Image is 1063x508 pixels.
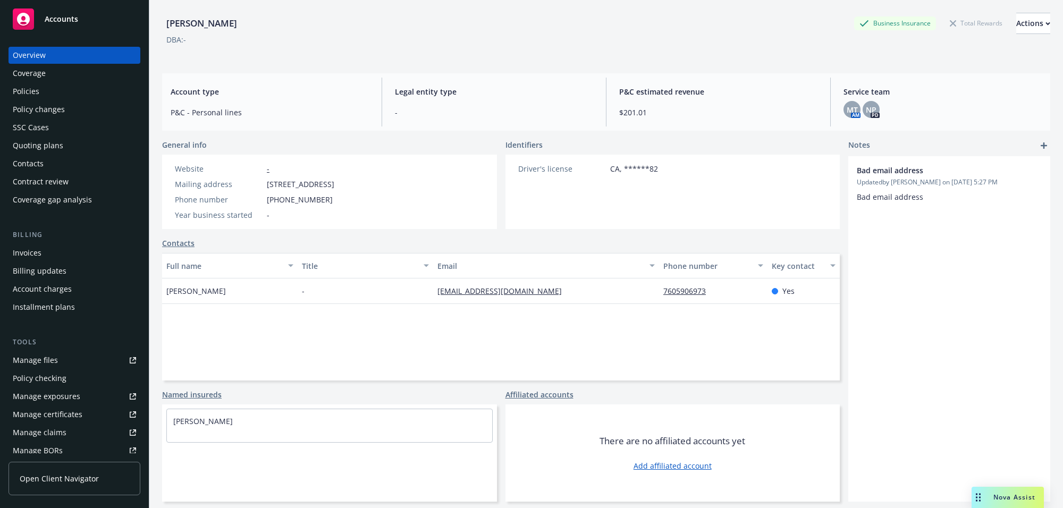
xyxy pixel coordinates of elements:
[9,191,140,208] a: Coverage gap analysis
[9,83,140,100] a: Policies
[9,244,140,261] a: Invoices
[9,337,140,348] div: Tools
[13,388,80,405] div: Manage exposures
[175,179,263,190] div: Mailing address
[433,253,659,278] button: Email
[772,260,824,272] div: Key contact
[9,424,140,441] a: Manage claims
[162,16,241,30] div: [PERSON_NAME]
[267,179,334,190] span: [STREET_ADDRESS]
[9,442,140,459] a: Manage BORs
[634,460,712,471] a: Add affiliated account
[13,137,63,154] div: Quoting plans
[162,238,195,249] a: Contacts
[854,16,936,30] div: Business Insurance
[166,260,282,272] div: Full name
[944,16,1008,30] div: Total Rewards
[13,191,92,208] div: Coverage gap analysis
[13,281,72,298] div: Account charges
[13,352,58,369] div: Manage files
[13,406,82,423] div: Manage certificates
[13,119,49,136] div: SSC Cases
[302,260,417,272] div: Title
[659,253,767,278] button: Phone number
[663,260,752,272] div: Phone number
[767,253,840,278] button: Key contact
[13,47,46,64] div: Overview
[663,286,714,296] a: 7605906973
[302,285,305,297] span: -
[13,65,46,82] div: Coverage
[9,155,140,172] a: Contacts
[171,107,369,118] span: P&C - Personal lines
[45,15,78,23] span: Accounts
[13,299,75,316] div: Installment plans
[972,487,1044,508] button: Nova Assist
[171,86,369,97] span: Account type
[9,406,140,423] a: Manage certificates
[847,104,858,115] span: MT
[9,173,140,190] a: Contract review
[848,156,1050,211] div: Bad email addressUpdatedby [PERSON_NAME] on [DATE] 5:27 PMBad email address
[298,253,433,278] button: Title
[9,388,140,405] a: Manage exposures
[13,424,66,441] div: Manage claims
[9,263,140,280] a: Billing updates
[857,192,923,202] span: Bad email address
[13,101,65,118] div: Policy changes
[9,47,140,64] a: Overview
[9,281,140,298] a: Account charges
[1037,139,1050,152] a: add
[866,104,876,115] span: NP
[600,435,745,447] span: There are no affiliated accounts yet
[437,260,643,272] div: Email
[162,139,207,150] span: General info
[13,244,41,261] div: Invoices
[857,177,1042,187] span: Updated by [PERSON_NAME] on [DATE] 5:27 PM
[505,389,573,400] a: Affiliated accounts
[166,34,186,45] div: DBA: -
[13,442,63,459] div: Manage BORs
[993,493,1035,502] span: Nova Assist
[175,163,263,174] div: Website
[13,173,69,190] div: Contract review
[9,65,140,82] a: Coverage
[782,285,795,297] span: Yes
[518,163,606,174] div: Driver's license
[9,352,140,369] a: Manage files
[9,299,140,316] a: Installment plans
[13,155,44,172] div: Contacts
[1016,13,1050,34] button: Actions
[175,194,263,205] div: Phone number
[267,164,269,174] a: -
[843,86,1042,97] span: Service team
[20,473,99,484] span: Open Client Navigator
[972,487,985,508] div: Drag to move
[267,209,269,221] span: -
[9,4,140,34] a: Accounts
[13,83,39,100] div: Policies
[9,370,140,387] a: Policy checking
[395,107,593,118] span: -
[162,253,298,278] button: Full name
[9,119,140,136] a: SSC Cases
[1016,13,1050,33] div: Actions
[173,416,233,426] a: [PERSON_NAME]
[162,389,222,400] a: Named insureds
[437,286,570,296] a: [EMAIL_ADDRESS][DOMAIN_NAME]
[619,86,817,97] span: P&C estimated revenue
[9,101,140,118] a: Policy changes
[857,165,1014,176] span: Bad email address
[267,194,333,205] span: [PHONE_NUMBER]
[13,370,66,387] div: Policy checking
[395,86,593,97] span: Legal entity type
[9,230,140,240] div: Billing
[505,139,543,150] span: Identifiers
[13,263,66,280] div: Billing updates
[848,139,870,152] span: Notes
[166,285,226,297] span: [PERSON_NAME]
[9,137,140,154] a: Quoting plans
[175,209,263,221] div: Year business started
[619,107,817,118] span: $201.01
